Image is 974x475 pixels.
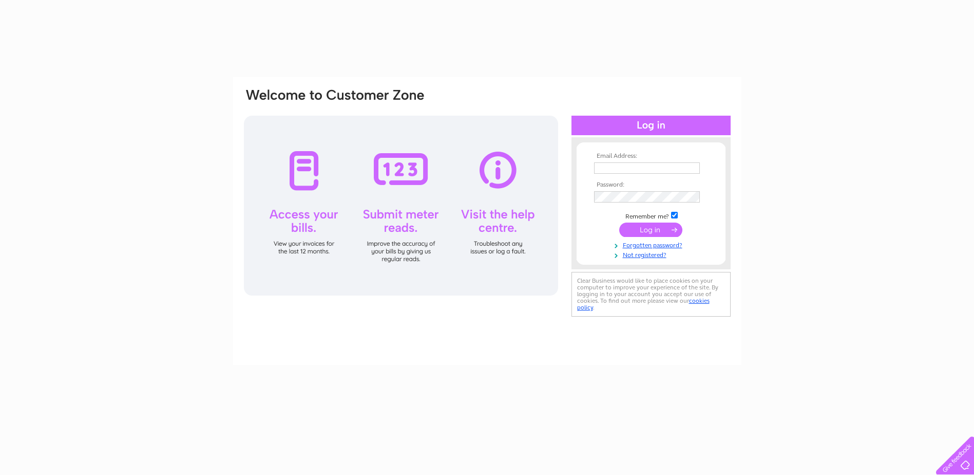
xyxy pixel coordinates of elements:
[619,223,682,237] input: Submit
[594,249,711,259] a: Not registered?
[571,272,731,317] div: Clear Business would like to place cookies on your computer to improve your experience of the sit...
[591,210,711,221] td: Remember me?
[594,240,711,249] a: Forgotten password?
[591,181,711,189] th: Password:
[591,153,711,160] th: Email Address:
[577,297,710,311] a: cookies policy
